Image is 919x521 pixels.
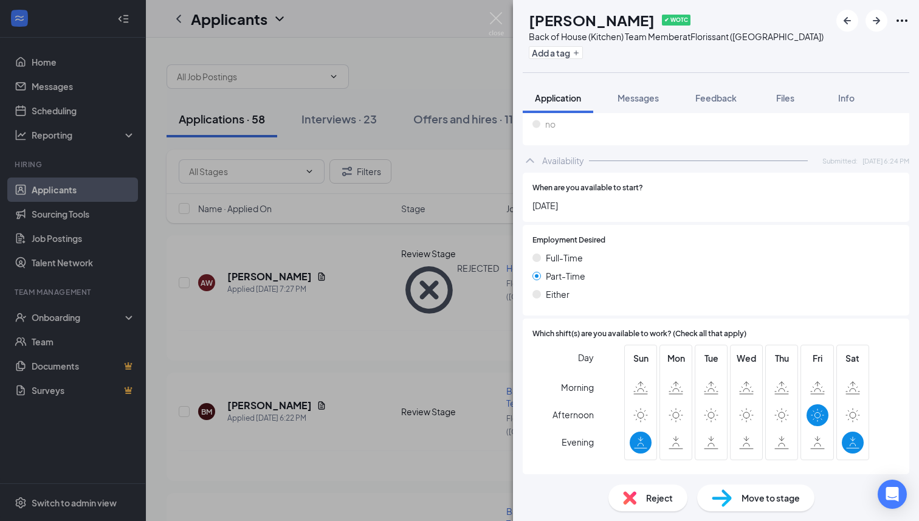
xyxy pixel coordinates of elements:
svg: Plus [573,49,580,57]
span: Mon [665,351,687,365]
span: Full-Time [546,251,583,264]
svg: ChevronUp [523,153,537,168]
h1: [PERSON_NAME] [529,10,655,30]
span: Part-Time [546,269,585,283]
span: ✔ WOTC [662,15,690,26]
button: PlusAdd a tag [529,46,583,59]
div: Open Intercom Messenger [878,480,907,509]
div: Availability [542,154,584,167]
span: Sat [842,351,864,365]
span: Tue [700,351,722,365]
svg: ArrowRight [869,13,884,28]
button: ArrowRight [866,10,887,32]
span: Files [776,92,794,103]
span: Wed [735,351,757,365]
button: ArrowLeftNew [836,10,858,32]
span: Reject [646,491,673,505]
span: Day [578,351,594,364]
span: Afternoon [552,404,594,426]
span: Info [838,92,855,103]
span: Application [535,92,581,103]
span: [DATE] [532,199,900,212]
span: Either [546,288,570,301]
span: no [545,117,556,131]
span: Feedback [695,92,737,103]
span: Sun [630,351,652,365]
div: Back of House (Kitchen) Team Member at Florissant ([GEOGRAPHIC_DATA]) [529,30,824,43]
span: Evening [562,431,594,453]
span: Move to stage [742,491,800,505]
svg: ArrowLeftNew [840,13,855,28]
span: Fri [807,351,828,365]
span: [DATE] 6:24 PM [862,156,909,166]
svg: Ellipses [895,13,909,28]
span: Thu [771,351,793,365]
span: Messages [618,92,659,103]
span: When are you available to start? [532,182,643,194]
span: Morning [561,376,594,398]
span: Employment Desired [532,235,605,246]
span: Which shift(s) are you available to work? (Check all that apply) [532,328,746,340]
span: Submitted: [822,156,858,166]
